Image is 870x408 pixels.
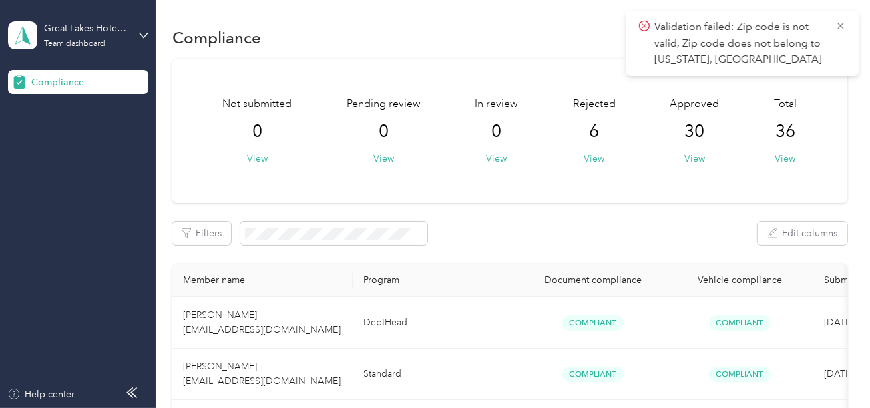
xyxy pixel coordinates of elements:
[709,367,771,382] span: Compliant
[684,152,705,166] button: View
[530,274,656,286] div: Document compliance
[353,297,519,349] td: DeptHead
[589,121,599,142] span: 6
[172,31,261,45] h1: Compliance
[709,315,771,331] span: Compliant
[491,121,501,142] span: 0
[183,361,341,387] span: [PERSON_NAME] [EMAIL_ADDRESS][DOMAIN_NAME]
[373,152,394,166] button: View
[775,121,795,142] span: 36
[172,264,353,297] th: Member name
[475,96,518,112] span: In review
[183,309,341,335] span: [PERSON_NAME] [EMAIL_ADDRESS][DOMAIN_NAME]
[486,152,507,166] button: View
[172,222,231,245] button: Filters
[654,19,825,68] p: Validation failed: Zip code is not valid, Zip code does not belong to [US_STATE], [GEOGRAPHIC_DATA]
[684,121,704,142] span: 30
[347,96,421,112] span: Pending review
[7,387,75,401] button: Help center
[562,367,624,382] span: Compliant
[758,222,847,245] button: Edit columns
[353,264,519,297] th: Program
[775,152,795,166] button: View
[562,315,624,331] span: Compliant
[774,96,797,112] span: Total
[44,40,105,48] div: Team dashboard
[584,152,604,166] button: View
[573,96,616,112] span: Rejected
[44,21,128,35] div: Great Lakes Hotel Supply Co.
[353,349,519,400] td: Standard
[379,121,389,142] span: 0
[670,96,719,112] span: Approved
[795,333,870,408] iframe: Everlance-gr Chat Button Frame
[677,274,803,286] div: Vehicle compliance
[247,152,268,166] button: View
